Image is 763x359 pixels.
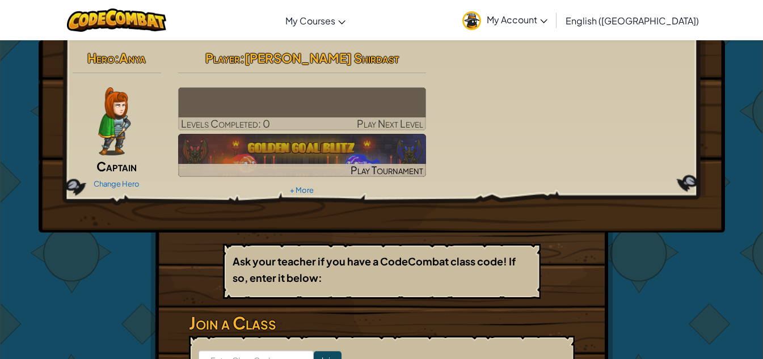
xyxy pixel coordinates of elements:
[115,50,119,66] span: :
[94,179,140,188] a: Change Hero
[280,5,351,36] a: My Courses
[290,185,314,195] a: + More
[285,15,335,27] span: My Courses
[357,117,423,130] span: Play Next Level
[96,158,137,174] span: Captain
[457,2,553,38] a: My Account
[189,310,575,336] h3: Join a Class
[566,15,699,27] span: English ([GEOGRAPHIC_DATA])
[240,50,245,66] span: :
[351,163,423,176] span: Play Tournament
[178,87,426,130] a: Play Next Level
[245,50,399,66] span: [PERSON_NAME] Shirdast
[178,134,426,177] a: Play Tournament
[462,11,481,30] img: avatar
[487,14,547,26] span: My Account
[119,50,146,66] span: Anya
[67,9,166,32] img: CodeCombat logo
[181,117,270,130] span: Levels Completed: 0
[178,134,426,177] img: Golden Goal
[560,5,705,36] a: English ([GEOGRAPHIC_DATA])
[233,255,516,284] b: Ask your teacher if you have a CodeCombat class code! If so, enter it below:
[98,87,130,155] img: captain-pose.png
[87,50,115,66] span: Hero
[205,50,240,66] span: Player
